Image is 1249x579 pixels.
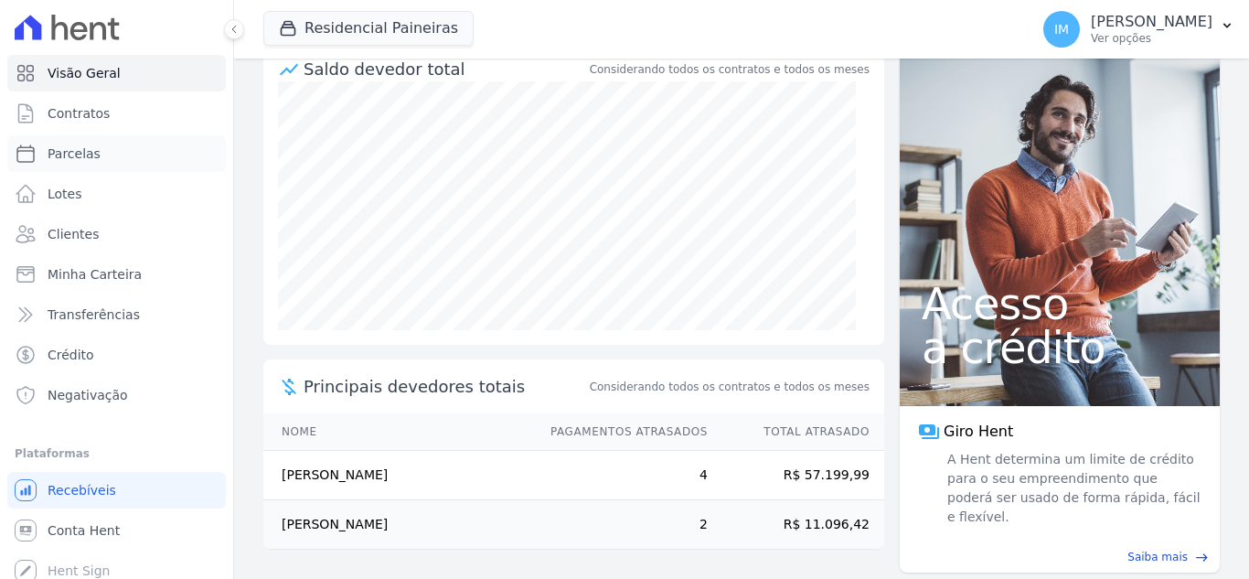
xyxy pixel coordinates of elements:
[48,521,120,540] span: Conta Hent
[7,55,226,91] a: Visão Geral
[48,346,94,364] span: Crédito
[709,451,884,500] td: R$ 57.199,99
[533,500,709,550] td: 2
[1195,551,1209,564] span: east
[944,450,1201,527] span: A Hent determina um limite de crédito para o seu empreendimento que poderá ser usado de forma ráp...
[48,265,142,284] span: Minha Carteira
[7,95,226,132] a: Contratos
[263,500,533,550] td: [PERSON_NAME]
[7,337,226,373] a: Crédito
[7,377,226,413] a: Negativação
[7,135,226,172] a: Parcelas
[7,176,226,212] a: Lotes
[7,472,226,509] a: Recebíveis
[1029,4,1249,55] button: IM [PERSON_NAME] Ver opções
[263,413,533,451] th: Nome
[48,386,128,404] span: Negativação
[48,145,101,163] span: Parcelas
[263,451,533,500] td: [PERSON_NAME]
[304,374,586,399] span: Principais devedores totais
[944,421,1013,443] span: Giro Hent
[1054,23,1069,36] span: IM
[533,413,709,451] th: Pagamentos Atrasados
[7,256,226,293] a: Minha Carteira
[911,549,1209,565] a: Saiba mais east
[922,326,1198,370] span: a crédito
[709,500,884,550] td: R$ 11.096,42
[48,104,110,123] span: Contratos
[7,512,226,549] a: Conta Hent
[7,216,226,252] a: Clientes
[48,481,116,499] span: Recebíveis
[304,57,586,81] div: Saldo devedor total
[922,282,1198,326] span: Acesso
[263,11,474,46] button: Residencial Paineiras
[1091,13,1212,31] p: [PERSON_NAME]
[590,61,870,78] div: Considerando todos os contratos e todos os meses
[7,296,226,333] a: Transferências
[590,379,870,395] span: Considerando todos os contratos e todos os meses
[48,185,82,203] span: Lotes
[48,225,99,243] span: Clientes
[709,413,884,451] th: Total Atrasado
[533,451,709,500] td: 4
[48,306,140,324] span: Transferências
[48,64,121,82] span: Visão Geral
[15,443,219,465] div: Plataformas
[1127,549,1188,565] span: Saiba mais
[1091,31,1212,46] p: Ver opções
